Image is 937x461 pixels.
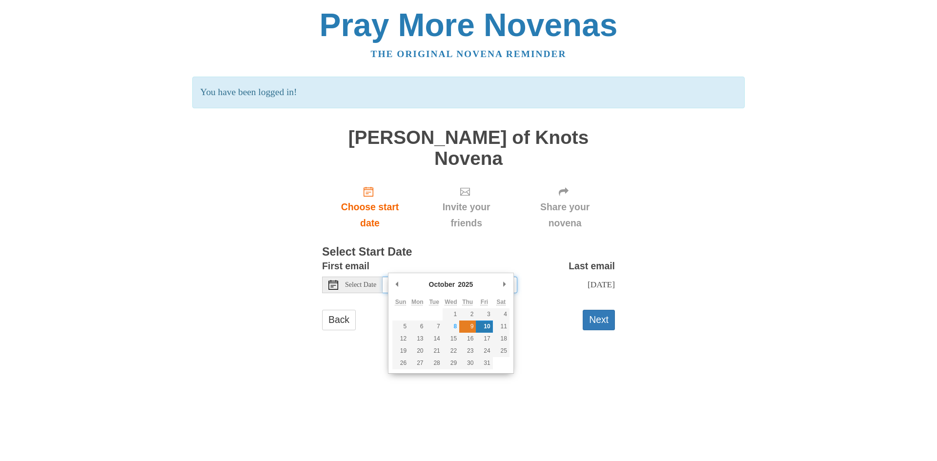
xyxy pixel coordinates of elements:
[496,299,506,305] abbr: Saturday
[395,299,407,305] abbr: Sunday
[443,345,459,357] button: 22
[443,333,459,345] button: 15
[322,258,369,274] label: First email
[445,299,457,305] abbr: Wednesday
[411,299,424,305] abbr: Monday
[428,199,505,231] span: Invite your friends
[392,357,409,369] button: 26
[459,333,476,345] button: 16
[409,321,426,333] button: 6
[459,308,476,321] button: 2
[481,299,488,305] abbr: Friday
[409,357,426,369] button: 27
[426,321,443,333] button: 7
[476,308,492,321] button: 3
[392,333,409,345] button: 12
[459,357,476,369] button: 30
[583,310,615,330] button: Next
[459,345,476,357] button: 23
[322,179,418,237] a: Choose start date
[476,345,492,357] button: 24
[428,277,457,292] div: October
[493,333,509,345] button: 18
[588,280,615,289] span: [DATE]
[515,179,615,237] div: Click "Next" to confirm your start date first.
[322,127,615,169] h1: [PERSON_NAME] of Knots Novena
[426,345,443,357] button: 21
[409,345,426,357] button: 20
[426,357,443,369] button: 28
[320,7,618,43] a: Pray More Novenas
[392,277,402,292] button: Previous Month
[443,321,459,333] button: 8
[493,308,509,321] button: 4
[493,345,509,357] button: 25
[456,277,474,292] div: 2025
[493,321,509,333] button: 11
[476,357,492,369] button: 31
[345,281,376,288] span: Select Date
[322,310,356,330] a: Back
[418,179,515,237] div: Click "Next" to confirm your start date first.
[462,299,473,305] abbr: Thursday
[569,258,615,274] label: Last email
[459,321,476,333] button: 9
[443,308,459,321] button: 1
[476,321,492,333] button: 10
[332,199,408,231] span: Choose start date
[383,277,517,293] input: Use the arrow keys to pick a date
[409,333,426,345] button: 13
[392,345,409,357] button: 19
[322,246,615,259] h3: Select Start Date
[426,333,443,345] button: 14
[443,357,459,369] button: 29
[371,49,567,59] a: The original novena reminder
[192,77,744,108] p: You have been logged in!
[525,199,605,231] span: Share your novena
[476,333,492,345] button: 17
[429,299,439,305] abbr: Tuesday
[392,321,409,333] button: 5
[500,277,509,292] button: Next Month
